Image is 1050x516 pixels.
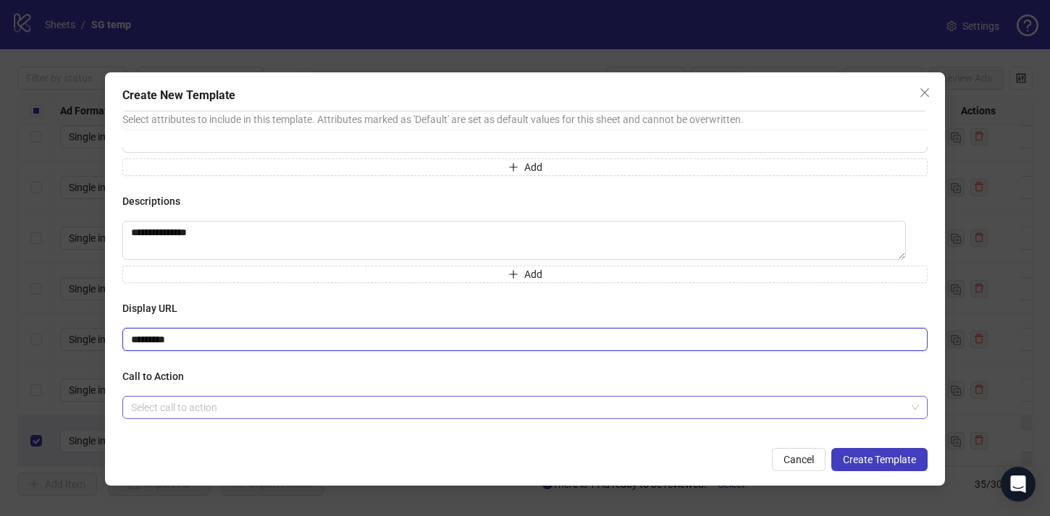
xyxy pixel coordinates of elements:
button: Add [122,158,928,176]
h4: Call to Action [122,368,928,384]
div: Open Intercom Messenger [1001,467,1036,502]
span: Cancel [784,454,814,465]
button: Close [913,81,936,104]
span: Add [524,268,542,280]
button: Cancel [772,448,826,471]
div: Create New Template [122,87,928,104]
div: Select attributes to include in this template. Attributes marked as 'Default' are set as default ... [122,111,928,127]
span: Create Template [843,454,916,465]
h4: Descriptions [122,193,928,209]
button: Create Template [831,448,928,471]
span: Add [524,161,542,173]
button: Add [122,266,928,283]
span: plus [508,162,518,172]
span: plus [508,269,518,279]
h4: Display URL [122,300,928,316]
span: close [919,87,931,98]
